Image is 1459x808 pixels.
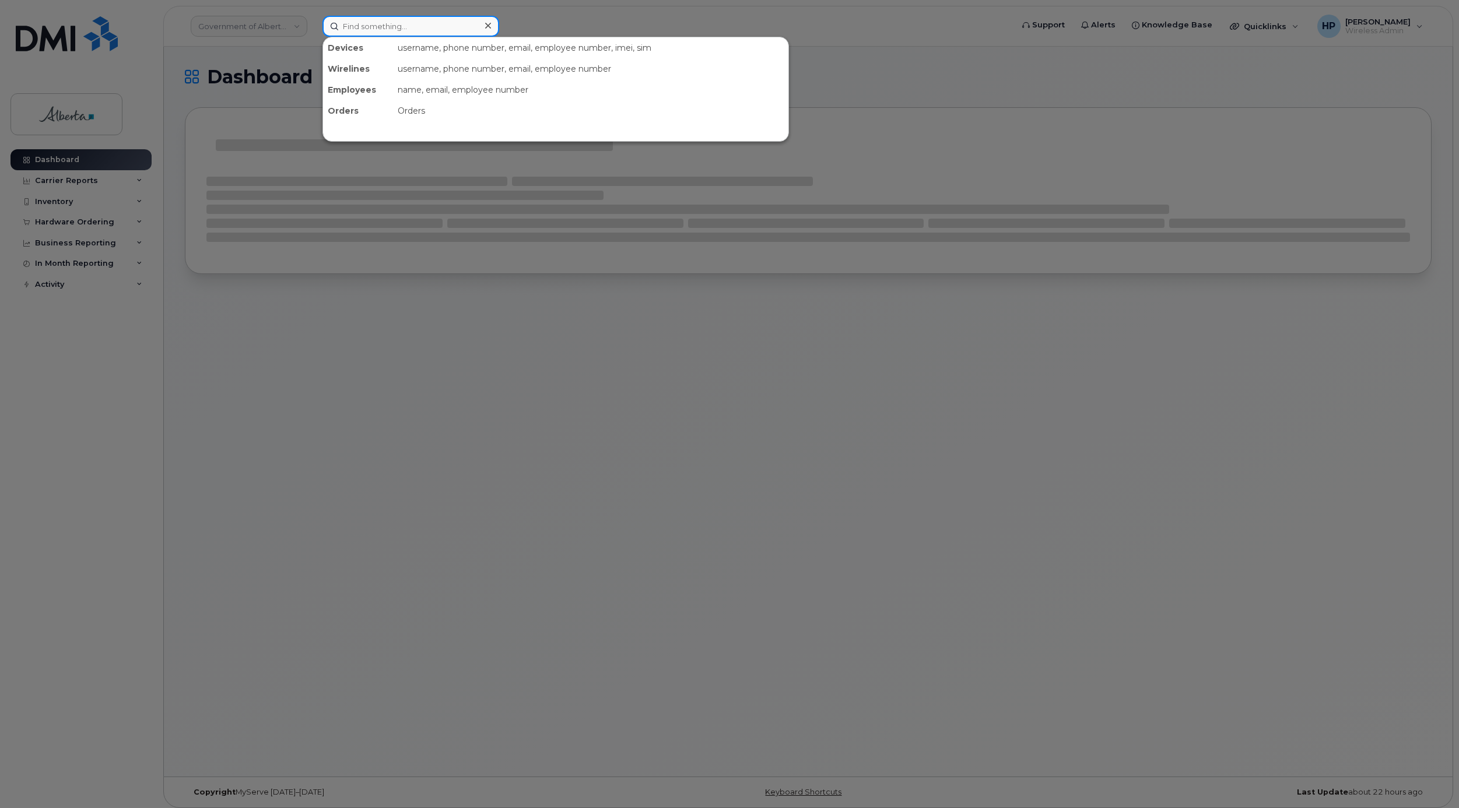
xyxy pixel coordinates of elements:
div: Wirelines [323,58,393,79]
div: Orders [393,100,788,121]
div: username, phone number, email, employee number [393,58,788,79]
div: Employees [323,79,393,100]
div: Devices [323,37,393,58]
div: username, phone number, email, employee number, imei, sim [393,37,788,58]
div: Orders [323,100,393,121]
div: name, email, employee number [393,79,788,100]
